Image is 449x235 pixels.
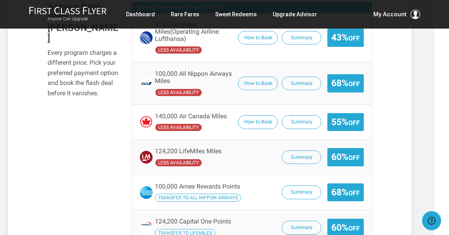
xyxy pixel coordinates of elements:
[48,2,120,44] h3: Access Deal With [PERSON_NAME]
[29,16,107,22] small: Anyone Can Upgrade
[422,211,441,231] iframe: Opens a widget where you can find more information
[331,187,360,197] span: 68%
[348,189,360,197] small: Off
[155,46,202,54] span: United has undefined availability seats availability compared to the operating carrier.
[155,194,241,202] span: Transfer your Amex Rewards Points to All Nippon Airways
[331,78,360,88] span: 68%
[348,119,360,127] small: Off
[348,154,360,162] small: Off
[282,31,321,45] button: Summary
[331,117,360,127] span: 55%
[155,218,231,225] span: 124,200 Capital One Points
[331,223,360,233] span: 60%
[282,77,321,91] button: Summary
[29,6,107,22] a: First Class FlyerAnyone Can Upgrade
[155,123,202,131] span: Air Canada has undefined availability seats availability compared to the operating carrier.
[238,115,278,129] button: How to Book
[29,6,107,15] img: First Class Flyer
[348,80,360,88] small: Off
[171,7,199,21] a: Rare Fares
[155,89,202,96] span: All Nippon Airways has undefined availability seats availability compared to the operating carrier.
[155,113,227,120] span: 140,000 Air Canada Miles
[48,48,120,98] div: Every program charges a different price. Pick your preferred payment option and book the flash de...
[282,115,321,129] button: Summary
[331,152,360,162] span: 60%
[282,150,321,164] button: Summary
[215,7,257,21] a: Sweet Redeems
[155,28,220,42] span: (Operating Airline: Lufthansa)
[155,148,222,155] span: 124,200 LifeMiles Miles
[155,159,202,167] span: LifeMiles has undefined availability seats availability compared to the operating carrier.
[273,7,317,21] a: Upgrade Advisor
[155,70,234,84] span: 100,000 All Nippon Airways Miles
[373,10,420,19] button: My Account
[348,35,360,42] small: Off
[155,183,240,190] span: 100,000 Amex Rewards Points
[238,31,278,45] button: How to Book
[331,33,360,42] span: 43%
[373,10,407,19] span: My Account
[282,221,321,235] button: Summary
[348,225,360,232] small: Off
[155,21,234,42] span: 176,000 United Miles
[126,7,155,21] a: Dashboard
[282,185,321,199] button: Summary
[238,77,278,91] button: How to Book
